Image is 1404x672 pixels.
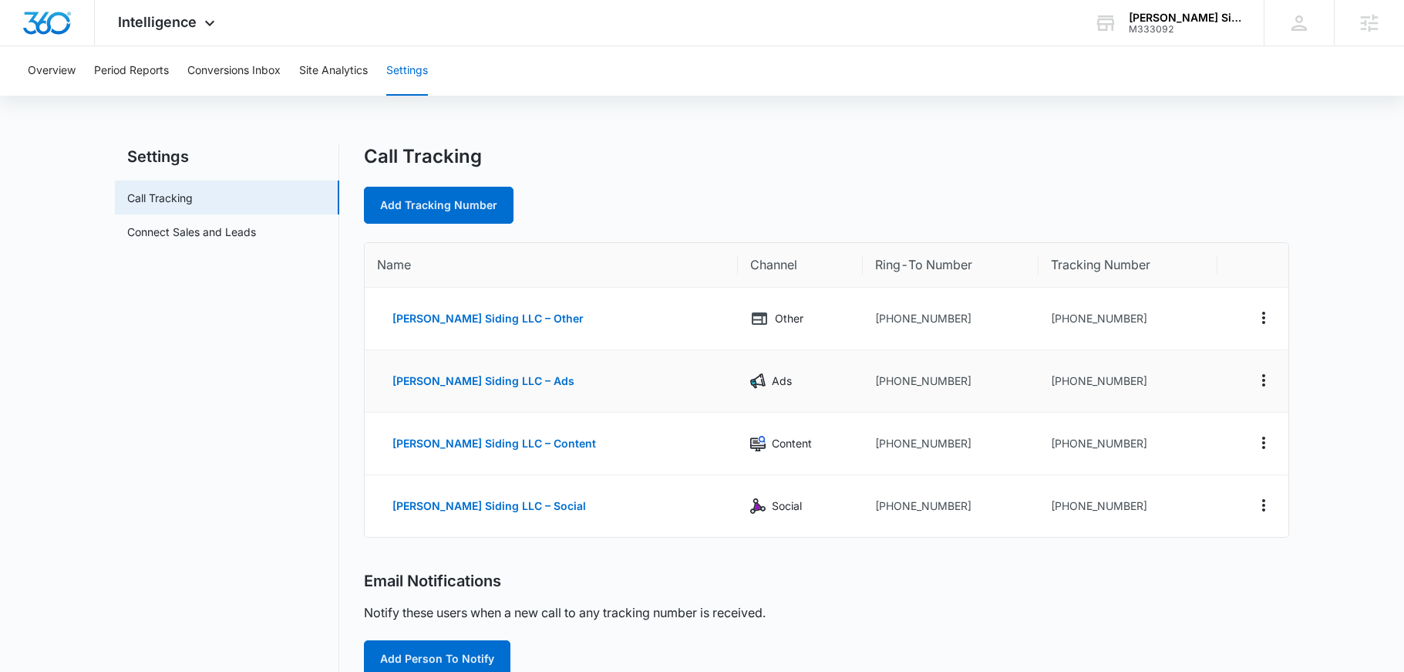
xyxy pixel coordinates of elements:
a: Add Tracking Number [364,187,513,224]
button: Actions [1251,493,1276,518]
img: Social [750,498,766,514]
button: Actions [1251,431,1276,455]
div: account id [1129,24,1241,35]
td: [PHONE_NUMBER] [1039,413,1217,475]
button: [PERSON_NAME] Siding LLC – Other [377,300,599,337]
th: Ring-To Number [863,243,1039,288]
td: [PHONE_NUMBER] [863,413,1039,475]
button: [PERSON_NAME] Siding LLC – Ads [377,363,590,400]
th: Name [365,243,738,288]
button: Actions [1251,306,1276,330]
button: [PERSON_NAME] Siding LLC – Content [377,425,611,462]
img: Ads [750,373,766,389]
button: Site Analytics [299,46,368,96]
a: Call Tracking [127,190,193,206]
td: [PHONE_NUMBER] [863,475,1039,537]
span: Intelligence [118,14,197,30]
button: Settings [386,46,428,96]
td: [PHONE_NUMBER] [1039,288,1217,350]
h2: Settings [115,145,339,168]
img: Content [750,436,766,451]
p: Ads [772,373,792,390]
button: Overview [28,46,76,96]
div: account name [1129,12,1241,24]
p: Content [772,435,812,452]
button: Conversions Inbox [187,46,281,96]
button: Actions [1251,368,1276,393]
th: Channel [738,243,862,288]
th: Tracking Number [1039,243,1217,288]
td: [PHONE_NUMBER] [863,288,1039,350]
p: Notify these users when a new call to any tracking number is received. [364,603,766,622]
td: [PHONE_NUMBER] [863,350,1039,413]
a: Connect Sales and Leads [127,224,256,240]
h2: Email Notifications [364,572,501,591]
button: Period Reports [94,46,169,96]
td: [PHONE_NUMBER] [1039,475,1217,537]
p: Social [772,498,802,515]
td: [PHONE_NUMBER] [1039,350,1217,413]
button: [PERSON_NAME] Siding LLC – Social [377,488,601,525]
p: Other [775,310,803,327]
h1: Call Tracking [364,145,482,168]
